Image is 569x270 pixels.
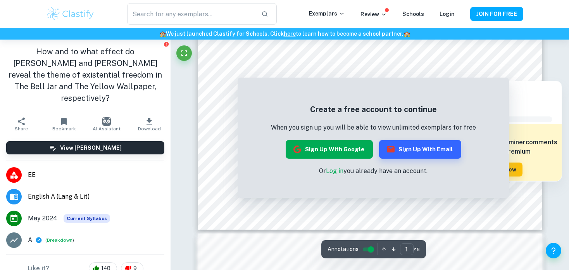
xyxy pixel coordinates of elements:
[286,140,373,159] button: Sign up with Google
[271,104,476,115] h5: Create a free account to continue
[46,6,95,22] img: Clastify logo
[45,237,74,244] span: ( )
[440,11,455,17] a: Login
[159,31,166,37] span: 🏫
[271,123,476,132] p: When you sign up you will be able to view unlimited exemplars for free
[326,167,343,175] a: Log in
[128,113,171,135] button: Download
[6,141,164,154] button: View [PERSON_NAME]
[85,113,128,135] button: AI Assistant
[60,144,122,152] h6: View [PERSON_NAME]
[64,214,110,223] div: This exemplar is based on the current syllabus. Feel free to refer to it for inspiration/ideas wh...
[176,45,192,61] button: Fullscreen
[43,113,85,135] button: Bookmark
[28,235,32,245] p: A
[379,140,461,159] button: Sign up with Email
[6,46,164,104] h1: How and to what effect do [PERSON_NAME] and [PERSON_NAME] reveal the theme of existential freedom...
[127,3,255,25] input: Search for any exemplars...
[2,29,567,38] h6: We just launched Clastify for Schools. Click to learn how to become a school partner.
[402,11,424,17] a: Schools
[546,243,561,258] button: Help and Feedback
[163,41,169,47] button: Report issue
[93,126,121,132] span: AI Assistant
[309,9,345,18] p: Exemplars
[403,31,410,37] span: 🏫
[28,170,164,180] span: EE
[360,10,387,19] p: Review
[28,214,57,223] span: May 2024
[414,246,420,253] span: / 16
[284,31,296,37] a: here
[64,214,110,223] span: Current Syllabus
[52,126,76,132] span: Bookmark
[328,245,359,253] span: Annotations
[102,117,111,126] img: AI Assistant
[15,126,28,132] span: Share
[47,237,72,244] button: Breakdown
[271,166,476,176] p: Or you already have an account.
[470,7,523,21] button: JOIN FOR FREE
[138,126,161,132] span: Download
[28,192,164,201] span: English A (Lang & Lit)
